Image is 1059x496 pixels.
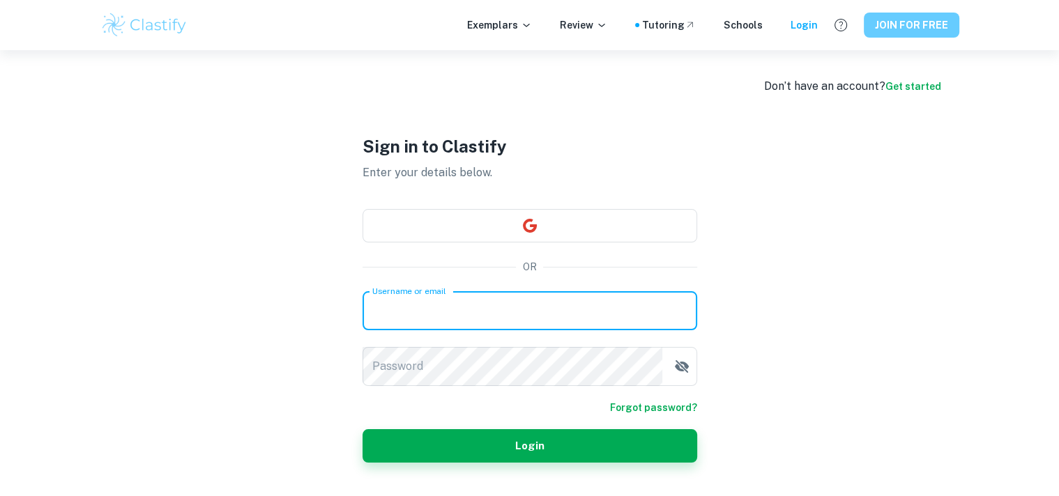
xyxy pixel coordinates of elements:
[560,17,607,33] p: Review
[829,13,853,37] button: Help and Feedback
[372,285,446,297] label: Username or email
[363,164,697,181] p: Enter your details below.
[610,400,697,415] a: Forgot password?
[764,78,941,95] div: Don’t have an account?
[791,17,818,33] a: Login
[467,17,532,33] p: Exemplars
[363,429,697,463] button: Login
[864,13,959,38] button: JOIN FOR FREE
[642,17,696,33] a: Tutoring
[724,17,763,33] a: Schools
[100,11,189,39] img: Clastify logo
[523,259,537,274] p: OR
[363,134,697,159] h1: Sign in to Clastify
[885,81,941,92] a: Get started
